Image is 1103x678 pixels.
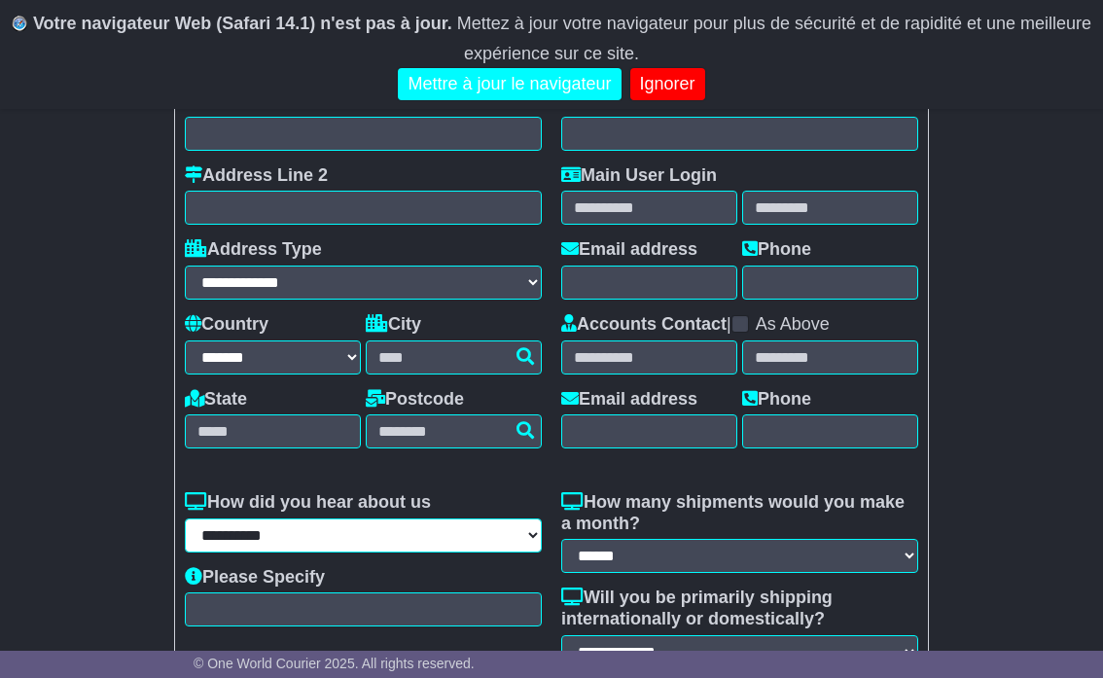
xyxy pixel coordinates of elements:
[398,68,621,100] a: Mettre à jour le navigateur
[561,165,717,187] label: Main User Login
[756,314,830,336] label: As Above
[33,14,452,33] b: Votre navigateur Web (Safari 14.1) n'est pas à jour.
[561,588,918,629] label: Will you be primarily shipping internationally or domestically?
[561,314,918,340] div: |
[185,389,247,410] label: State
[366,314,421,336] label: City
[561,492,918,534] label: How many shipments would you make a month?
[742,239,811,261] label: Phone
[457,14,1091,63] span: Mettez à jour votre navigateur pour plus de sécurité et de rapidité et une meilleure expérience s...
[185,165,328,187] label: Address Line 2
[561,314,727,336] label: Accounts Contact
[185,314,268,336] label: Country
[366,389,464,410] label: Postcode
[194,656,475,671] span: © One World Courier 2025. All rights reserved.
[185,239,322,261] label: Address Type
[630,68,705,100] a: Ignorer
[561,239,697,261] label: Email address
[742,389,811,410] label: Phone
[185,567,325,589] label: Please Specify
[561,389,697,410] label: Email address
[185,492,431,514] label: How did you hear about us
